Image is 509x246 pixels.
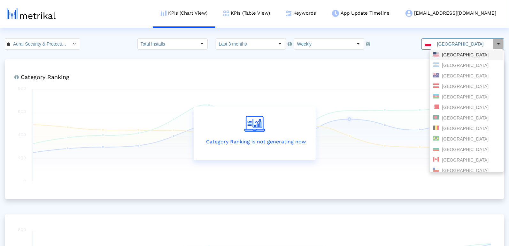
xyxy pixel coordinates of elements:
div: Select [197,39,207,49]
div: [GEOGRAPHIC_DATA] [433,157,501,163]
div: [GEOGRAPHIC_DATA] [433,147,501,153]
h6: Category Ranking [18,72,491,81]
img: create-report [244,116,265,132]
div: [GEOGRAPHIC_DATA] [433,73,501,79]
p: Category Ranking is not generating now [203,138,306,146]
img: keywords.png [286,11,292,16]
div: Select [493,39,504,49]
div: [GEOGRAPHIC_DATA] [433,62,501,69]
div: Select [353,39,364,49]
div: [GEOGRAPHIC_DATA] [433,126,501,132]
div: [GEOGRAPHIC_DATA] [433,52,501,58]
div: [GEOGRAPHIC_DATA] [433,168,501,174]
div: Select [275,39,286,49]
div: [GEOGRAPHIC_DATA] [433,105,501,111]
div: [GEOGRAPHIC_DATA] [433,83,501,90]
div: [GEOGRAPHIC_DATA] [433,115,501,121]
img: kpi-chart-menu-icon.png [161,11,166,16]
div: Select [69,39,80,49]
img: my-account-menu-icon.png [405,10,413,17]
img: app-update-menu-icon.png [332,10,339,17]
img: kpi-table-menu-icon.png [223,11,229,16]
div: [GEOGRAPHIC_DATA] [433,136,501,142]
img: metrical-logo-light.png [7,8,56,19]
div: [GEOGRAPHIC_DATA] [433,94,501,100]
